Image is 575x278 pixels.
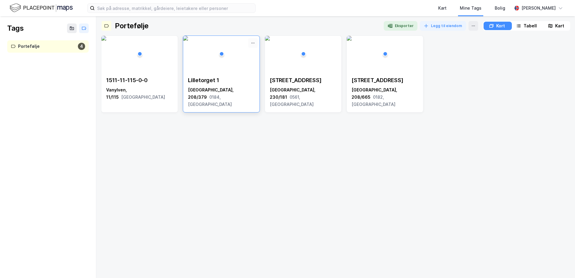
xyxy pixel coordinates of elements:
[352,86,418,108] div: [GEOGRAPHIC_DATA], 208/665
[555,22,564,29] div: Kart
[420,21,466,31] button: Legg til eiendom
[352,94,395,107] span: 0182, [GEOGRAPHIC_DATA]
[101,36,106,41] img: 256x120
[521,5,556,12] div: [PERSON_NAME]
[18,43,75,50] div: Portefølje
[106,77,173,84] div: 1511-11-115-0-0
[495,5,505,12] div: Bolig
[106,86,173,101] div: Vanylven, 11/115
[188,77,255,84] div: Lilletorget 1
[545,249,575,278] iframe: Chat Widget
[188,86,255,108] div: [GEOGRAPHIC_DATA], 208/379
[265,36,270,41] img: 256x120
[121,94,165,100] span: [GEOGRAPHIC_DATA]
[545,249,575,278] div: Kontrollprogram for chat
[7,40,89,53] a: Portefølje4
[188,94,232,107] span: 0184, [GEOGRAPHIC_DATA]
[115,21,149,31] div: Portefølje
[183,36,188,41] img: 256x120
[347,36,352,41] img: 256x120
[460,5,481,12] div: Mine Tags
[270,94,314,107] span: 0561, [GEOGRAPHIC_DATA]
[352,77,418,84] div: [STREET_ADDRESS]
[7,23,23,33] div: Tags
[384,21,417,31] button: Eksporter
[95,4,255,13] input: Søk på adresse, matrikkel, gårdeiere, leietakere eller personer
[10,3,73,13] img: logo.f888ab2527a4732fd821a326f86c7f29.svg
[270,86,337,108] div: [GEOGRAPHIC_DATA], 230/181
[438,5,447,12] div: Kart
[270,77,337,84] div: [STREET_ADDRESS]
[496,22,505,29] div: Kort
[78,43,85,50] div: 4
[524,22,537,29] div: Tabell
